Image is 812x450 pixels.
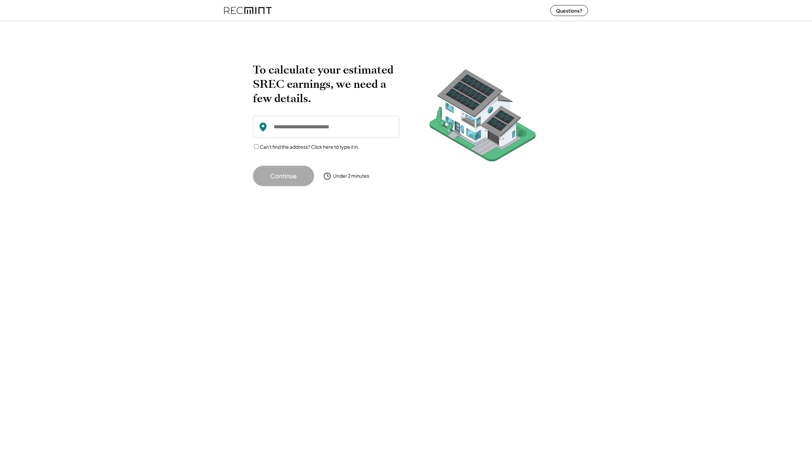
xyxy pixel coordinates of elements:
[260,144,359,150] label: Can't find the address? Click here to type it in.
[333,173,369,179] div: Under 2 minutes
[550,5,588,16] button: Questions?
[416,63,549,172] img: RecMintArtboard%207.png
[224,1,272,19] img: recmint-logotype%403x%20%281%29.jpeg
[253,166,314,186] button: Continue
[253,63,399,106] h2: To calculate your estimated SREC earnings, we need a few details.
